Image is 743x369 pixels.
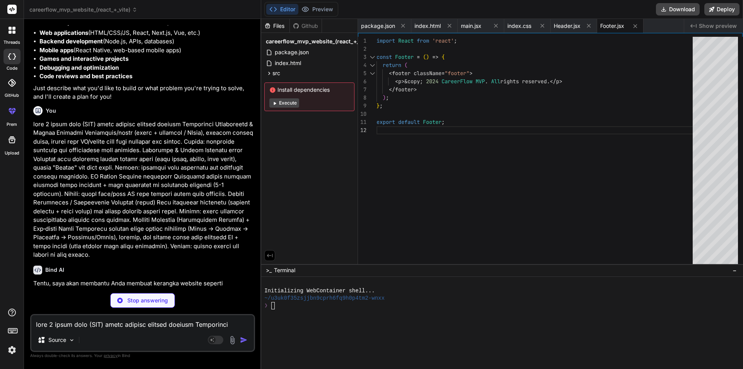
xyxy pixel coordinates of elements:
span: CareerFlow [442,78,473,85]
span: = [417,53,420,60]
span: ; [386,94,389,101]
label: GitHub [5,92,19,99]
div: Click to collapse the range. [367,53,377,61]
button: Editor [266,4,298,15]
span: > [414,86,417,93]
button: Deploy [704,3,740,15]
span: < [389,70,392,77]
img: icon [240,336,248,344]
h6: You [46,107,56,115]
span: . [485,78,488,85]
span: 2024 [426,78,438,85]
span: from [417,37,429,44]
span: ; [454,37,457,44]
li: (React Native, web-based mobile apps) [39,46,253,55]
p: Stop answering [127,297,168,304]
span: ❯ [264,302,268,309]
span: ; [420,78,423,85]
span: package.json [361,22,395,30]
span: > [559,78,562,85]
div: 8 [358,94,366,102]
strong: Code reviews and best practices [39,72,132,80]
img: settings [5,343,19,357]
div: 7 [358,86,366,94]
strong: Web applications [39,29,88,36]
span: Show preview [699,22,737,30]
button: Download [656,3,700,15]
button: Preview [298,4,336,15]
span: careerflow_mvp_website_(react_+_vite) [266,38,371,45]
div: Click to collapse the range. [367,69,377,77]
span: index.html [414,22,441,30]
span: .</ [547,78,556,85]
img: attachment [228,336,237,345]
div: 3 [358,53,366,61]
span: p>&copy [398,78,420,85]
div: 9 [358,102,366,110]
strong: Backend development [39,38,103,45]
p: Tentu, saya akan membantu Anda membuat kerangka website seperti Careerflow dengan 5 fitur inti (M... [33,279,253,314]
strong: Mobile apps [39,46,74,54]
p: Source [48,336,66,344]
span: ~/u3uk0f35zsjjbn9cprh6fq9h0p4tm2-wnxx [264,295,385,302]
span: export [377,118,395,125]
label: prem [7,121,17,128]
span: All [491,78,500,85]
div: Files [261,22,289,30]
span: return [383,62,401,69]
div: 12 [358,126,366,134]
strong: Games and interactive projects [39,55,128,62]
span: default [398,118,420,125]
span: ( [404,62,407,69]
span: MVP [476,78,485,85]
span: privacy [104,353,118,358]
span: Footer [423,118,442,125]
div: 11 [358,118,366,126]
div: Github [290,22,322,30]
label: Upload [5,150,19,156]
button: Execute [269,98,299,108]
span: < [395,78,398,85]
span: src [272,69,280,77]
span: ) [383,94,386,101]
span: = [442,70,445,77]
span: } [377,102,380,109]
span: rights reserved [500,78,547,85]
span: >_ [266,266,272,274]
p: Just describe what you'd like to build or what problem you're trying to solve, and I'll create a ... [33,84,253,101]
span: { [442,53,445,60]
span: package.json [274,48,310,57]
span: p [556,78,559,85]
span: − [733,266,737,274]
span: index.css [507,22,531,30]
div: 4 [358,61,366,69]
span: 'react' [432,37,454,44]
span: ; [442,118,445,125]
span: </ [389,86,395,93]
p: Always double-check its answers. Your in Bind [30,352,255,359]
span: Initializing WebContainer shell... [264,287,375,295]
span: const [377,53,392,60]
span: ; [380,102,383,109]
p: lore 2 ipsum dolo (SIT) ametc adipisc elitsed doeiusm Temporinci Utlaboreetd & Magnaa Enimadmi Ve... [33,120,253,259]
span: index.html [274,58,302,68]
div: 2 [358,45,366,53]
span: Install dependencies [269,86,349,94]
span: footer className [392,70,442,77]
span: Header.jsx [554,22,580,30]
div: 6 [358,77,366,86]
div: Click to collapse the range. [367,61,377,69]
span: main.jsx [461,22,481,30]
span: Footer [395,53,414,60]
label: code [7,65,17,72]
strong: Debugging and optimization [39,64,119,71]
div: 1 [358,37,366,45]
label: threads [3,39,20,46]
li: (HTML/CSS/JS, React, Next.js, Vue, etc.) [39,29,253,38]
span: footer [395,86,414,93]
span: Footer.jsx [600,22,624,30]
span: React [398,37,414,44]
li: (Node.js, APIs, databases) [39,37,253,46]
span: import [377,37,395,44]
h6: Bind AI [45,266,64,274]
